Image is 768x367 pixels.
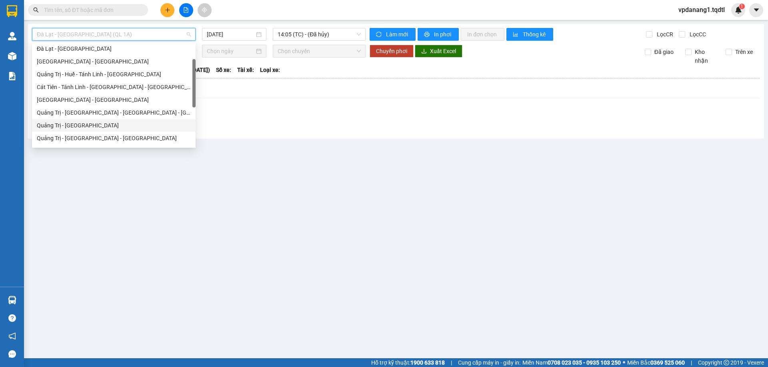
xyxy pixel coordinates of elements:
div: Cát Tiên - Tánh Linh - Huế - Quảng Trị [32,81,196,93]
button: downloadXuất Excel [415,45,462,58]
button: printerIn phơi [418,28,459,41]
input: Chọn ngày [207,47,254,56]
img: warehouse-icon [8,52,16,60]
div: [GEOGRAPHIC_DATA] - [GEOGRAPHIC_DATA] [37,95,191,104]
span: plus [165,7,170,13]
span: | [451,358,452,367]
img: warehouse-icon [8,32,16,40]
span: aim [202,7,207,13]
div: Sài Gòn - Quảng Trị [32,93,196,106]
button: Chuyển phơi [370,45,414,58]
span: | [691,358,692,367]
span: sync [376,32,383,38]
span: In phơi [434,30,452,39]
span: question-circle [8,314,16,322]
span: printer [424,32,431,38]
span: copyright [724,360,729,365]
strong: 0369 525 060 [650,359,685,366]
span: caret-down [753,6,760,14]
span: Cung cấp máy in - giấy in: [458,358,520,367]
div: Cát Tiên - Tánh Linh - [GEOGRAPHIC_DATA] - [GEOGRAPHIC_DATA] [37,83,191,91]
img: icon-new-feature [735,6,742,14]
span: search [33,7,39,13]
button: caret-down [749,3,763,17]
span: Đà Lạt - Sài Gòn (QL 1A) [37,28,191,40]
img: logo-vxr [7,5,17,17]
img: solution-icon [8,72,16,80]
img: warehouse-icon [8,296,16,304]
div: Đà Lạt - Nha Trang - Đà Nẵng [32,145,196,157]
button: In đơn chọn [461,28,504,41]
span: Đã giao [651,48,677,56]
strong: 0708 023 035 - 0935 103 250 [548,359,621,366]
span: ⚪️ [623,361,625,364]
span: Làm mới [386,30,409,39]
div: [GEOGRAPHIC_DATA] - [GEOGRAPHIC_DATA] [37,57,191,66]
button: bar-chartThống kê [506,28,553,41]
span: Tài xế: [237,65,254,74]
div: Quảng Trị - [GEOGRAPHIC_DATA] - [GEOGRAPHIC_DATA] [37,134,191,143]
span: vpdanang1.tqdtl [672,5,731,15]
span: 1 [740,4,743,9]
span: Số xe: [216,65,231,74]
span: Chọn chuyến [278,45,361,57]
span: bar-chart [513,32,520,38]
div: Quảng Trị - Bình Dương - Bình Phước [32,132,196,145]
span: Thống kê [523,30,547,39]
input: Tìm tên, số ĐT hoặc mã đơn [44,6,138,14]
div: Quảng Trị - [GEOGRAPHIC_DATA] [37,121,191,130]
div: Quảng Trị - Huế - Tánh Linh - [GEOGRAPHIC_DATA] [37,70,191,79]
div: Quảng Trị - Sài Gòn [32,119,196,132]
button: plus [160,3,174,17]
div: Quảng Trị - Huế - Đà Nẵng - Vũng Tàu [32,106,196,119]
span: message [8,350,16,358]
span: Lọc CC [686,30,707,39]
div: Đà Lạt - Sài Gòn [32,42,196,55]
span: Lọc CR [654,30,674,39]
span: Miền Bắc [627,358,685,367]
div: Đà Lạt - [GEOGRAPHIC_DATA] [37,44,191,53]
button: syncLàm mới [370,28,416,41]
span: Loại xe: [260,65,280,74]
div: Sài Gòn - Đà Lạt [32,55,196,68]
span: Miền Nam [522,358,621,367]
span: Trên xe [732,48,756,56]
sup: 1 [739,4,745,9]
span: Hỗ trợ kỹ thuật: [371,358,445,367]
div: Quảng Trị - Huế - Tánh Linh - Cát Tiên [32,68,196,81]
span: 14:05 (TC) - (Đã hủy) [278,28,361,40]
button: aim [198,3,212,17]
span: Kho nhận [692,48,720,65]
span: notification [8,332,16,340]
span: file-add [183,7,189,13]
input: 12/09/2025 [207,30,254,39]
button: file-add [179,3,193,17]
strong: 1900 633 818 [410,359,445,366]
div: Quảng Trị - [GEOGRAPHIC_DATA] - [GEOGRAPHIC_DATA] - [GEOGRAPHIC_DATA] [37,108,191,117]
